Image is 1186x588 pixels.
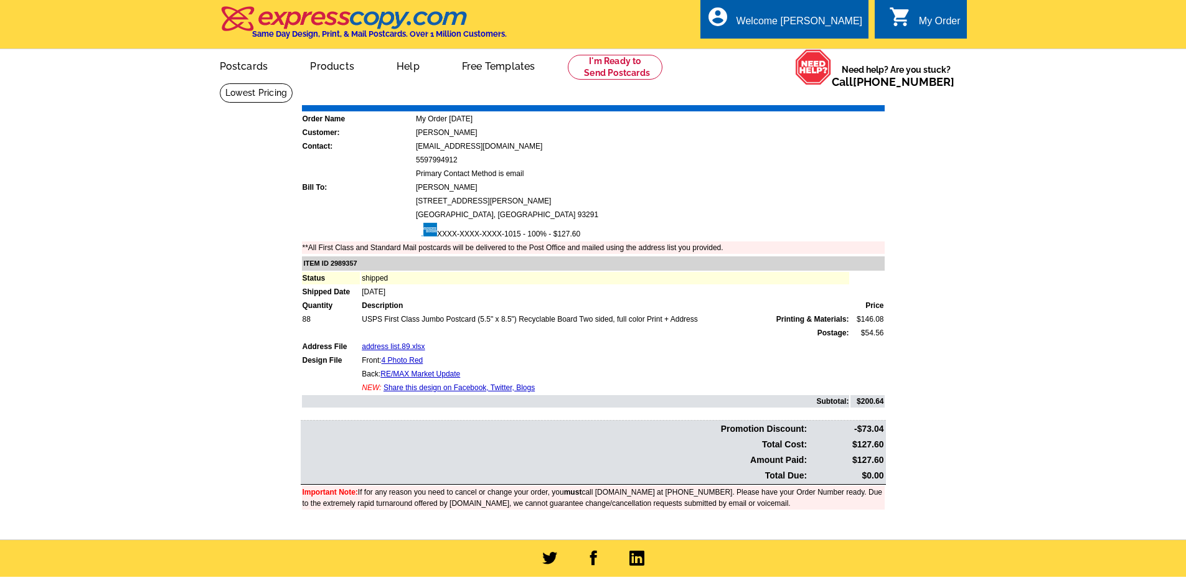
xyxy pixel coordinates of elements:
[737,16,862,33] div: Welcome [PERSON_NAME]
[853,75,954,88] a: [PHONE_NUMBER]
[415,195,885,207] td: [STREET_ADDRESS][PERSON_NAME]
[809,437,884,452] td: $127.60
[302,486,885,510] td: If for any reason you need to cancel or change your order, you call [DOMAIN_NAME] at [PHONE_NUMBE...
[415,222,885,240] td: XXXX-XXXX-XXXX-1015 - 100% - $127.60
[850,395,884,408] td: $200.64
[564,488,582,497] b: must
[707,6,729,28] i: account_circle
[382,356,423,365] a: 4 Photo Red
[302,354,360,366] td: Design File
[889,6,911,28] i: shopping_cart
[302,313,360,325] td: 88
[302,395,850,408] td: Subtotal:
[415,208,885,221] td: [GEOGRAPHIC_DATA], [GEOGRAPHIC_DATA] 93291
[302,113,414,125] td: Order Name
[252,29,507,39] h4: Same Day Design, Print, & Mail Postcards. Over 1 Million Customers.
[302,241,885,254] td: **All First Class and Standard Mail postcards will be delivered to the Post Office and mailed usi...
[302,181,414,194] td: Bill To:
[415,154,885,166] td: 5597994912
[832,63,961,88] span: Need help? Are you stuck?
[415,181,885,194] td: [PERSON_NAME]
[850,313,884,325] td: $146.08
[817,329,849,337] strong: Postage:
[361,272,849,284] td: shipped
[362,342,425,351] a: address list.89.xlsx
[889,14,961,29] a: shopping_cart My Order
[302,453,808,467] td: Amount Paid:
[302,422,808,436] td: Promotion Discount:
[809,469,884,483] td: $0.00
[850,299,884,312] td: Price
[795,49,832,85] img: help
[302,140,414,152] td: Contact:
[302,340,360,353] td: Address File
[362,383,381,392] span: NEW:
[302,286,360,298] td: Shipped Date
[919,16,961,33] div: My Order
[809,422,884,436] td: -$73.04
[832,75,954,88] span: Call
[220,15,507,39] a: Same Day Design, Print, & Mail Postcards. Over 1 Million Customers.
[302,469,808,483] td: Total Due:
[302,256,885,271] td: ITEM ID 2989357
[442,50,555,80] a: Free Templates
[850,327,884,339] td: $54.56
[415,126,885,139] td: [PERSON_NAME]
[361,299,849,312] td: Description
[290,50,374,80] a: Products
[303,488,358,497] font: Important Note:
[415,140,885,152] td: [EMAIL_ADDRESS][DOMAIN_NAME]
[302,126,414,139] td: Customer:
[302,272,360,284] td: Status
[809,453,884,467] td: $127.60
[361,354,849,366] td: Front:
[302,299,360,312] td: Quantity
[200,50,288,80] a: Postcards
[302,437,808,452] td: Total Cost:
[361,313,849,325] td: USPS First Class Jumbo Postcard (5.5" x 8.5") Recyclable Board Two sided, full color Print + Address
[384,383,535,392] a: Share this design on Facebook, Twitter, Blogs
[415,113,885,125] td: My Order [DATE]
[380,370,460,378] a: RE/MAX Market Update
[416,223,437,236] img: amex.gif
[377,50,440,80] a: Help
[361,286,849,298] td: [DATE]
[361,368,849,380] td: Back:
[776,314,849,325] span: Printing & Materials:
[415,167,885,180] td: Primary Contact Method is email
